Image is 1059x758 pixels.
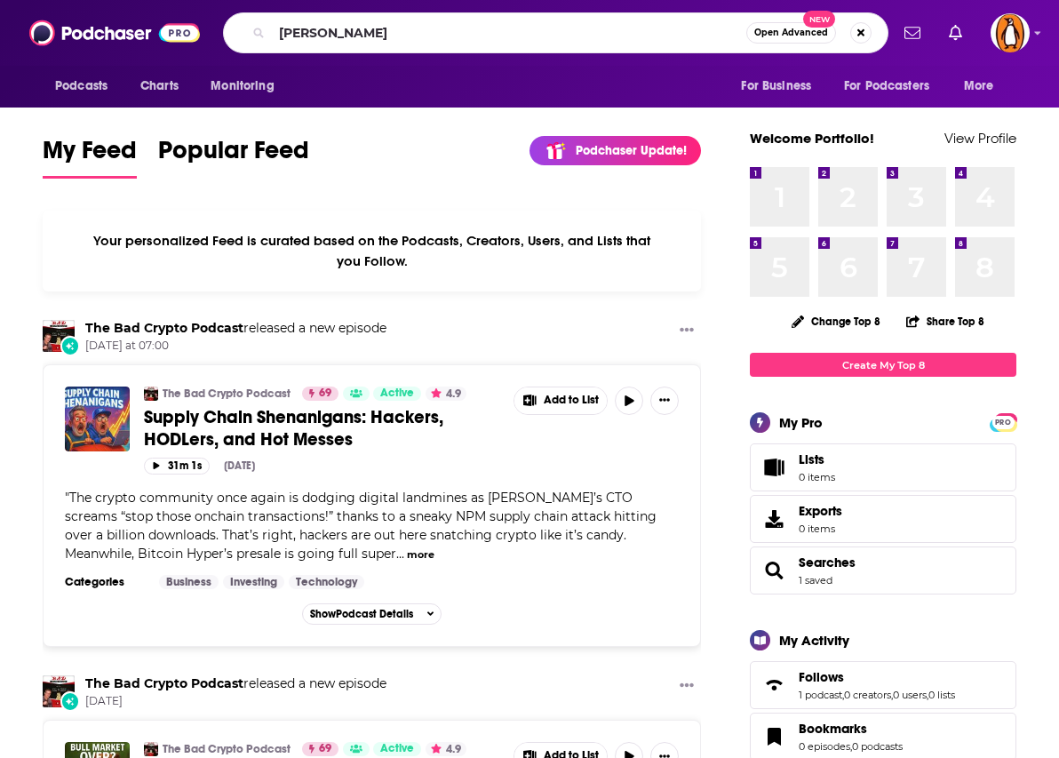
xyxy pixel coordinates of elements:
[799,669,844,685] span: Follows
[756,455,792,480] span: Lists
[319,740,331,758] span: 69
[158,135,309,176] span: Popular Feed
[844,689,891,701] a: 0 creators
[799,523,842,535] span: 0 items
[144,458,210,475] button: 31m 1s
[756,673,792,698] a: Follows
[43,135,137,179] a: My Feed
[43,69,131,103] button: open menu
[992,415,1014,428] a: PRO
[65,387,130,451] img: Supply Chain Shenanigans: Hackers, HODLers, and Hot Messes
[750,661,1016,709] span: Follows
[289,575,364,589] a: Technology
[85,675,243,691] a: The Bad Crypto Podcast
[799,574,832,586] a: 1 saved
[991,13,1030,52] img: User Profile
[799,669,955,685] a: Follows
[380,385,414,403] span: Active
[144,387,158,401] img: The Bad Crypto Podcast
[310,608,413,620] span: Show Podcast Details
[380,740,414,758] span: Active
[952,69,1016,103] button: open menu
[43,135,137,176] span: My Feed
[799,503,842,519] span: Exports
[799,555,856,570] a: Searches
[198,69,297,103] button: open menu
[897,18,928,48] a: Show notifications dropdown
[407,547,434,563] button: more
[85,675,386,692] h3: released a new episode
[850,740,852,753] span: ,
[85,694,386,709] span: [DATE]
[144,406,443,451] span: Supply Chain Shenanigans: Hackers, HODLers, and Hot Messes
[799,451,824,467] span: Lists
[756,724,792,749] a: Bookmarks
[944,130,1016,147] a: View Profile
[750,547,1016,594] span: Searches
[942,18,969,48] a: Show notifications dropdown
[85,320,243,336] a: The Bad Crypto Podcast
[129,69,189,103] a: Charts
[650,387,679,415] button: Show More Button
[426,387,466,401] button: 4.9
[928,689,955,701] a: 0 lists
[43,211,701,291] div: Your personalized Feed is curated based on the Podcasts, Creators, Users, and Lists that you Follow.
[905,304,985,339] button: Share Top 8
[799,740,850,753] a: 0 episodes
[991,13,1030,52] button: Show profile menu
[779,414,823,431] div: My Pro
[223,575,284,589] a: Investing
[144,742,158,756] img: The Bad Crypto Podcast
[272,19,746,47] input: Search podcasts, credits, & more...
[673,675,701,698] button: Show More Button
[211,74,274,99] span: Monitoring
[781,310,891,332] button: Change Top 8
[43,320,75,352] img: The Bad Crypto Podcast
[396,546,404,562] span: ...
[756,507,792,531] span: Exports
[750,130,874,147] a: Welcome Portfolio!
[163,387,291,401] a: The Bad Crypto Podcast
[750,353,1016,377] a: Create My Top 8
[779,632,849,649] div: My Activity
[576,143,687,158] p: Podchaser Update!
[43,675,75,707] img: The Bad Crypto Podcast
[673,320,701,342] button: Show More Button
[223,12,888,53] div: Search podcasts, credits, & more...
[514,387,607,414] button: Show More Button
[754,28,828,37] span: Open Advanced
[799,689,842,701] a: 1 podcast
[85,320,386,337] h3: released a new episode
[799,471,835,483] span: 0 items
[224,459,255,472] div: [DATE]
[144,406,501,451] a: Supply Chain Shenanigans: Hackers, HODLers, and Hot Messes
[65,490,657,562] span: "
[741,74,811,99] span: For Business
[544,394,599,407] span: Add to List
[756,558,792,583] a: Searches
[799,721,867,737] span: Bookmarks
[65,575,145,589] h3: Categories
[60,336,80,355] div: New Episode
[964,74,994,99] span: More
[85,339,386,354] span: [DATE] at 07:00
[891,689,893,701] span: ,
[302,742,338,756] a: 69
[60,691,80,711] div: New Episode
[799,721,903,737] a: Bookmarks
[140,74,179,99] span: Charts
[158,135,309,179] a: Popular Feed
[29,16,200,50] img: Podchaser - Follow, Share and Rate Podcasts
[750,443,1016,491] a: Lists
[832,69,955,103] button: open menu
[373,387,421,401] a: Active
[426,742,466,756] button: 4.9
